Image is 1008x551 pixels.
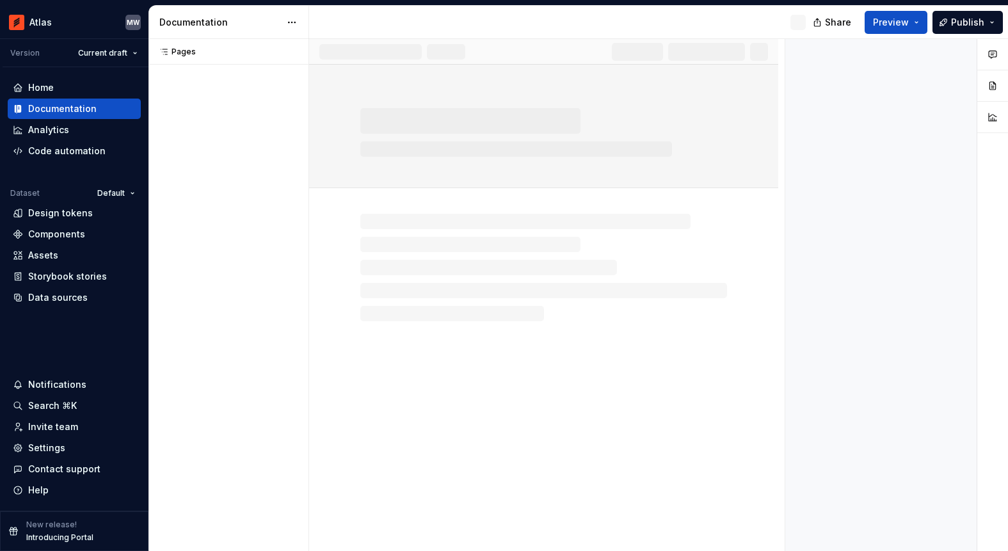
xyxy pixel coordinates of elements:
div: Invite team [28,420,78,433]
span: Publish [951,16,984,29]
div: Components [28,228,85,241]
button: Share [806,11,860,34]
button: Search ⌘K [8,395,141,416]
button: Current draft [72,44,143,62]
div: Contact support [28,463,100,475]
div: MW [127,17,140,28]
a: Assets [8,245,141,266]
div: Storybook stories [28,270,107,283]
div: Help [28,484,49,497]
button: AtlasMW [3,8,146,36]
div: Atlas [29,16,52,29]
span: Preview [873,16,909,29]
button: Default [92,184,141,202]
a: Design tokens [8,203,141,223]
a: Analytics [8,120,141,140]
span: Share [825,16,851,29]
div: Search ⌘K [28,399,77,412]
div: Documentation [28,102,97,115]
button: Notifications [8,374,141,395]
a: Data sources [8,287,141,308]
div: Home [28,81,54,94]
div: Analytics [28,124,69,136]
div: Code automation [28,145,106,157]
a: Code automation [8,141,141,161]
div: Settings [28,442,65,454]
div: Dataset [10,188,40,198]
a: Components [8,224,141,244]
div: Documentation [159,16,280,29]
div: Pages [154,47,196,57]
button: Preview [865,11,927,34]
a: Documentation [8,99,141,119]
div: Design tokens [28,207,93,220]
img: 102f71e4-5f95-4b3f-aebe-9cae3cf15d45.png [9,15,24,30]
span: Current draft [78,48,127,58]
div: Assets [28,249,58,262]
a: Storybook stories [8,266,141,287]
button: Contact support [8,459,141,479]
button: Publish [932,11,1003,34]
div: Notifications [28,378,86,391]
div: Version [10,48,40,58]
div: Data sources [28,291,88,304]
p: New release! [26,520,77,530]
a: Settings [8,438,141,458]
span: Default [97,188,125,198]
a: Home [8,77,141,98]
p: Introducing Portal [26,532,93,543]
a: Invite team [8,417,141,437]
button: Help [8,480,141,500]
